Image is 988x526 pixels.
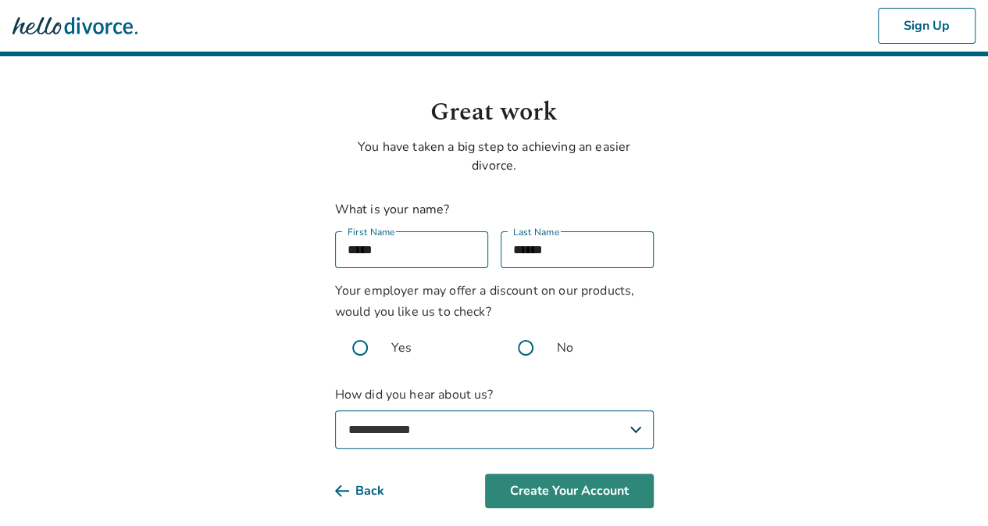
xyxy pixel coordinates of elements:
[335,410,654,449] select: How did you hear about us?
[12,10,137,41] img: Hello Divorce Logo
[910,451,988,526] iframe: Chat Widget
[335,138,654,175] p: You have taken a big step to achieving an easier divorce.
[557,338,573,357] span: No
[485,474,654,508] button: Create Your Account
[391,338,412,357] span: Yes
[335,474,409,508] button: Back
[348,224,395,240] label: First Name
[335,201,450,218] label: What is your name?
[513,224,560,240] label: Last Name
[335,282,635,320] span: Your employer may offer a discount on our products, would you like us to check?
[335,385,654,449] label: How did you hear about us?
[878,8,976,44] button: Sign Up
[335,94,654,131] h1: Great work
